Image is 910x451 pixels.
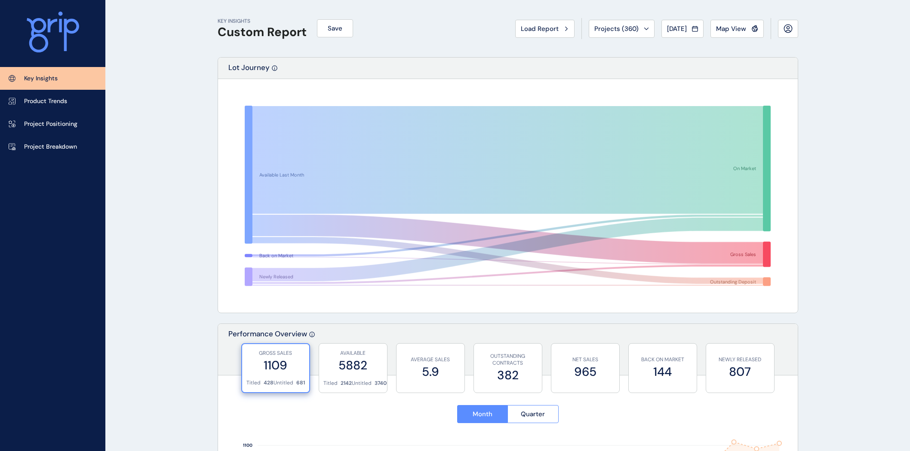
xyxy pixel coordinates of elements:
[710,20,764,38] button: Map View
[556,356,615,363] p: NET SALES
[24,143,77,151] p: Project Breakdown
[328,24,342,33] span: Save
[352,380,372,387] p: Untitled
[633,363,692,380] label: 144
[521,24,559,33] span: Load Report
[218,18,307,25] p: KEY INSIGHTS
[478,367,538,384] label: 382
[667,24,687,33] span: [DATE]
[473,410,492,418] span: Month
[274,379,293,387] p: Untitled
[24,120,77,128] p: Project Positioning
[246,357,305,374] label: 1109
[228,63,270,79] p: Lot Journey
[401,356,460,363] p: AVERAGE SALES
[341,380,352,387] p: 2142
[710,356,770,363] p: NEWLY RELEASED
[246,379,261,387] p: Titled
[515,20,575,38] button: Load Report
[521,410,545,418] span: Quarter
[401,363,460,380] label: 5.9
[478,353,538,367] p: OUTSTANDING CONTRACTS
[594,24,639,33] span: Projects ( 360 )
[323,357,383,374] label: 5882
[556,363,615,380] label: 965
[24,74,58,83] p: Key Insights
[507,405,559,423] button: Quarter
[24,97,67,106] p: Product Trends
[246,350,305,357] p: GROSS SALES
[716,24,746,33] span: Map View
[661,20,704,38] button: [DATE]
[323,380,338,387] p: Titled
[323,350,383,357] p: AVAILABLE
[218,25,307,40] h1: Custom Report
[710,363,770,380] label: 807
[296,379,305,387] p: 681
[375,380,387,387] p: 3740
[243,443,252,448] text: 1100
[228,329,307,375] p: Performance Overview
[589,20,655,38] button: Projects (360)
[457,405,508,423] button: Month
[264,379,274,387] p: 428
[633,356,692,363] p: BACK ON MARKET
[317,19,353,37] button: Save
